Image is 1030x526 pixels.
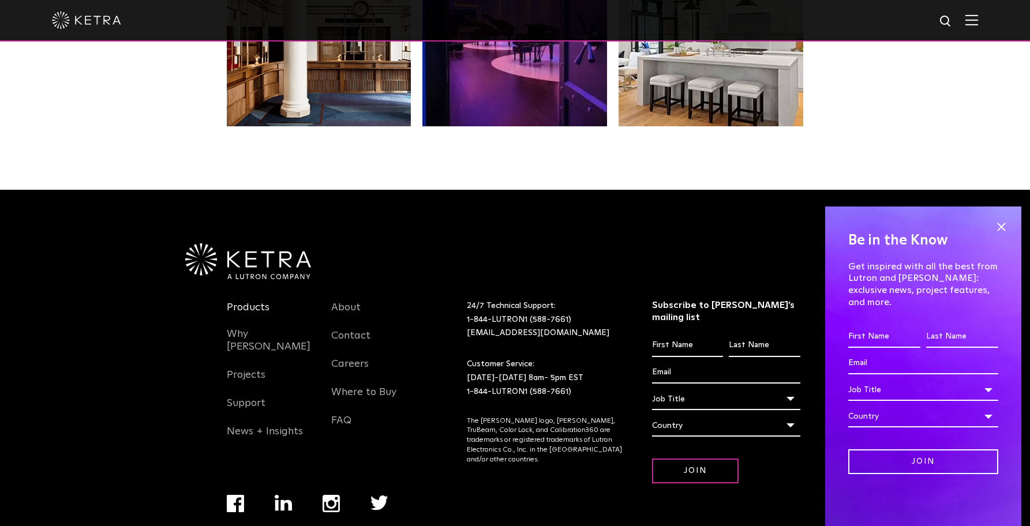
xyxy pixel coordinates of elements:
p: The [PERSON_NAME] logo, [PERSON_NAME], TruBeam, Color Lock, and Calibration360 are trademarks or ... [467,416,623,465]
img: twitter [370,495,388,510]
img: Hamburger%20Nav.svg [965,14,978,25]
h3: Subscribe to [PERSON_NAME]’s mailing list [652,299,800,324]
input: Join [848,449,998,474]
input: Email [652,362,800,384]
p: 24/7 Technical Support: [467,299,623,340]
img: ketra-logo-2019-white [52,12,121,29]
input: First Name [848,326,920,348]
a: Contact [331,329,370,356]
div: Navigation Menu [227,299,314,452]
div: Country [652,415,800,437]
a: Careers [331,358,369,384]
div: Job Title [652,388,800,410]
input: First Name [652,335,723,356]
a: Support [227,397,265,423]
a: Where to Buy [331,386,396,412]
img: facebook [227,495,244,512]
img: instagram [323,495,340,512]
a: About [331,301,361,328]
input: Email [848,352,998,374]
a: Why [PERSON_NAME] [227,328,314,367]
p: Customer Service: [DATE]-[DATE] 8am- 5pm EST [467,358,623,399]
input: Last Name [926,326,998,348]
img: Ketra-aLutronCo_White_RGB [185,243,311,279]
div: Navigation Menu [331,299,419,441]
h4: Be in the Know [848,230,998,251]
a: [EMAIL_ADDRESS][DOMAIN_NAME] [467,329,609,337]
a: Products [227,301,269,328]
img: search icon [939,14,953,29]
p: Get inspired with all the best from Lutron and [PERSON_NAME]: exclusive news, project features, a... [848,261,998,309]
input: Last Name [729,335,800,356]
a: 1-844-LUTRON1 (588-7661) [467,315,571,324]
div: Job Title [848,379,998,401]
a: 1-844-LUTRON1 (588-7661) [467,388,571,396]
input: Join [652,459,739,483]
div: Country [848,405,998,427]
img: linkedin [275,495,293,511]
a: Projects [227,369,265,395]
a: FAQ [331,414,351,441]
a: News + Insights [227,425,303,452]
